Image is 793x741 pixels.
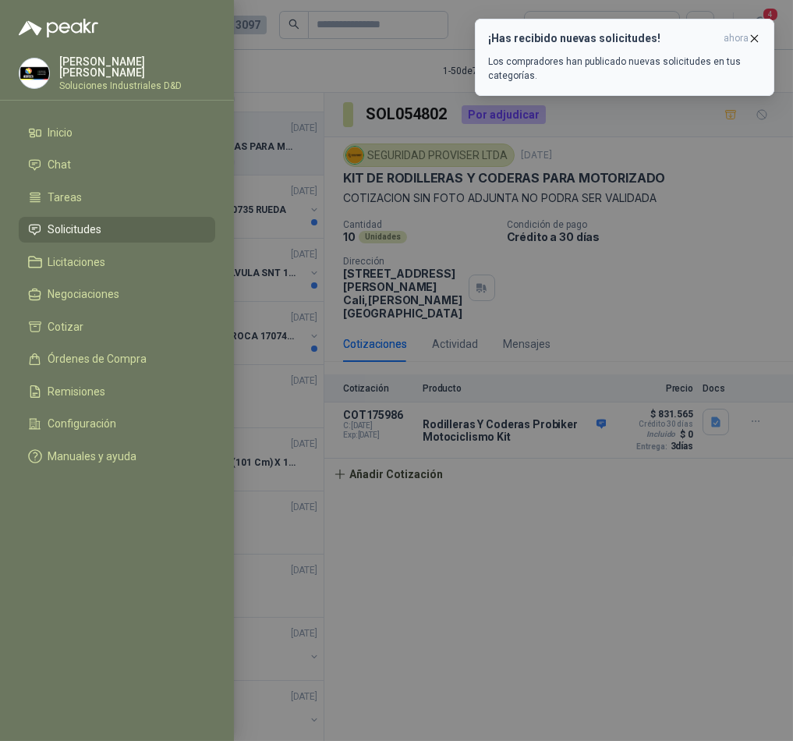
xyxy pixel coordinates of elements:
a: Órdenes de Compra [19,346,215,373]
button: ¡Has recibido nuevas solicitudes!ahora Los compradores han publicado nuevas solicitudes en tus ca... [475,19,774,96]
span: Licitaciones [48,256,106,268]
span: Manuales y ayuda [48,450,137,463]
span: Negociaciones [48,288,120,300]
span: Inicio [48,126,73,139]
span: Remisiones [48,385,106,398]
span: ahora [724,32,749,45]
span: Chat [48,158,72,171]
img: Company Logo [19,58,49,88]
img: Logo peakr [19,19,98,37]
a: Chat [19,152,215,179]
span: Órdenes de Compra [48,353,147,365]
h3: ¡Has recibido nuevas solicitudes! [488,32,717,45]
a: Tareas [19,184,215,211]
a: Configuración [19,411,215,438]
span: Cotizar [48,321,84,333]
a: Licitaciones [19,249,215,275]
a: Manuales y ayuda [19,443,215,470]
span: Tareas [48,191,83,204]
p: [PERSON_NAME] [PERSON_NAME] [59,56,215,78]
span: Configuración [48,417,117,430]
a: Negociaciones [19,282,215,308]
a: Cotizar [19,314,215,340]
p: Soluciones Industriales D&D [59,81,215,90]
span: Solicitudes [48,223,102,236]
a: Inicio [19,119,215,146]
a: Remisiones [19,378,215,405]
p: Los compradores han publicado nuevas solicitudes en tus categorías. [488,55,761,83]
a: Solicitudes [19,217,215,243]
